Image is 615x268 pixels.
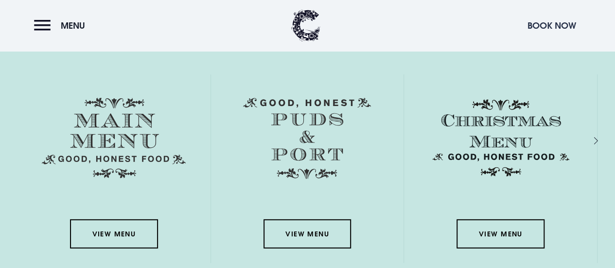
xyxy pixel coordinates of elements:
a: View Menu [457,219,544,249]
img: Clandeboye Lodge [291,10,320,41]
span: Menu [61,20,85,31]
button: Book Now [523,15,581,36]
a: View Menu [264,219,351,249]
a: View Menu [70,219,158,249]
img: Menu puds and port [243,98,371,179]
button: Menu [34,15,90,36]
img: Christmas Menu SVG [429,98,573,179]
img: Menu main menu [42,98,186,179]
div: Next slide [581,133,590,147]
